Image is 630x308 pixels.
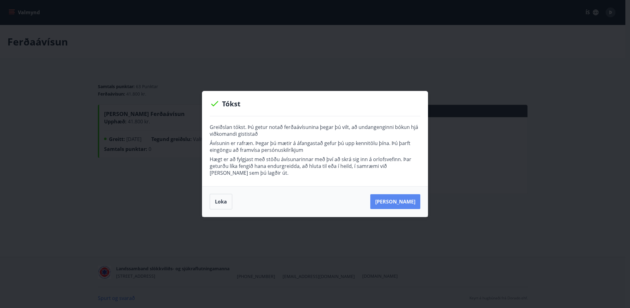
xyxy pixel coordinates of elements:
[370,194,420,209] button: [PERSON_NAME]
[210,156,420,176] p: Hægt er að fylgjast með stöðu ávísunarinnar með því að skrá sig inn á orlofsvefinn. Þar geturðu l...
[210,194,232,209] button: Loka
[210,140,420,153] p: Ávísunin er rafræn. Þegar þú mætir á áfangastað gefur þú upp kennitölu þína. Þú þarft eingöngu að...
[210,124,420,137] p: Greiðslan tókst. Þú getur notað ferðaávísunina þegar þú vilt, að undangenginni bókun hjá viðkoman...
[210,99,420,109] p: Tókst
